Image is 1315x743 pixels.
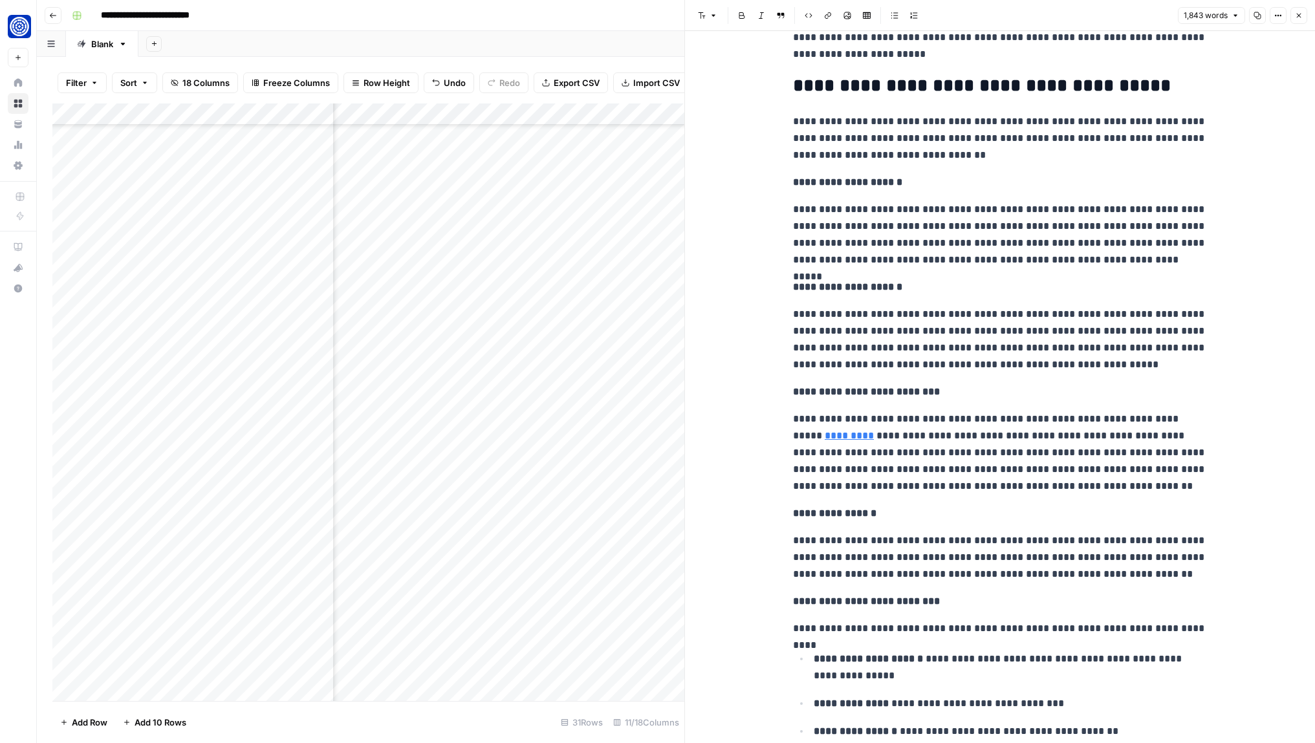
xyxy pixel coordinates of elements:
[243,72,338,93] button: Freeze Columns
[8,237,28,257] a: AirOps Academy
[1184,10,1228,21] span: 1,843 words
[556,712,608,733] div: 31 Rows
[554,76,600,89] span: Export CSV
[633,76,680,89] span: Import CSV
[52,712,115,733] button: Add Row
[66,76,87,89] span: Filter
[8,135,28,155] a: Usage
[91,38,113,50] div: Blank
[72,716,107,729] span: Add Row
[8,114,28,135] a: Your Data
[135,716,186,729] span: Add 10 Rows
[8,278,28,299] button: Help + Support
[499,76,520,89] span: Redo
[613,72,688,93] button: Import CSV
[8,155,28,176] a: Settings
[8,15,31,38] img: Fundwell Logo
[8,257,28,278] button: What's new?
[1178,7,1245,24] button: 1,843 words
[8,93,28,114] a: Browse
[364,76,410,89] span: Row Height
[263,76,330,89] span: Freeze Columns
[8,258,28,277] div: What's new?
[112,72,157,93] button: Sort
[534,72,608,93] button: Export CSV
[444,76,466,89] span: Undo
[120,76,137,89] span: Sort
[66,31,138,57] a: Blank
[343,72,418,93] button: Row Height
[162,72,238,93] button: 18 Columns
[8,10,28,43] button: Workspace: Fundwell
[182,76,230,89] span: 18 Columns
[115,712,194,733] button: Add 10 Rows
[424,72,474,93] button: Undo
[479,72,528,93] button: Redo
[8,72,28,93] a: Home
[608,712,684,733] div: 11/18 Columns
[58,72,107,93] button: Filter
